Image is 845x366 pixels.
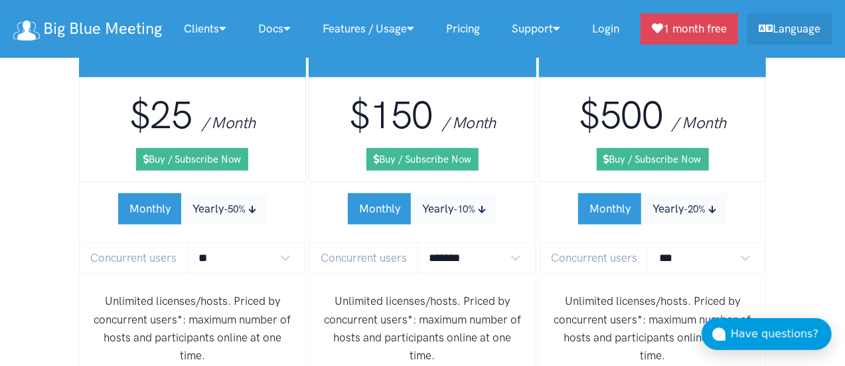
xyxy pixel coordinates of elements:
span: / Month [672,113,726,132]
p: Unlimited licenses/hosts. Priced by concurrent users*: maximum number of hosts and participants o... [90,292,295,365]
a: Buy / Subscribe Now [136,148,248,171]
button: Yearly-10% [411,193,497,225]
span: $500 [579,92,663,138]
div: Subscription Period [348,193,497,225]
a: Language [747,13,832,45]
button: Monthly [348,193,412,225]
span: $25 [129,92,192,138]
a: Features / Usage [307,15,430,43]
button: Yearly-20% [641,193,727,225]
small: -10% [453,203,475,215]
span: Concurrent users [80,242,189,274]
small: -20% [684,203,706,215]
span: Concurrent users [309,242,418,274]
p: Unlimited licenses/hosts. Priced by concurrent users*: maximum number of hosts and participants o... [550,292,755,365]
button: Yearly-50% [181,193,267,225]
img: logo [13,21,40,41]
a: Login [576,15,635,43]
a: Support [496,15,576,43]
a: Big Blue Meeting [13,15,162,43]
span: / Month [202,113,256,132]
p: Unlimited licenses/hosts. Priced by concurrent users*: maximum number of hosts and participants o... [320,292,525,365]
a: Pricing [430,15,496,43]
a: Clients [168,15,242,43]
small: -50% [224,203,246,215]
div: Have questions? [731,325,832,343]
a: Buy / Subscribe Now [366,148,479,171]
div: Subscription Period [578,193,727,225]
a: Docs [242,15,307,43]
a: 1 month free [641,13,738,45]
button: Have questions? [702,318,832,350]
button: Monthly [118,193,182,225]
span: / Month [442,113,496,132]
span: $150 [349,92,433,138]
div: Subscription Period [118,193,267,225]
span: Concurrent users [540,242,649,274]
a: Buy / Subscribe Now [597,148,709,171]
button: Monthly [578,193,642,225]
